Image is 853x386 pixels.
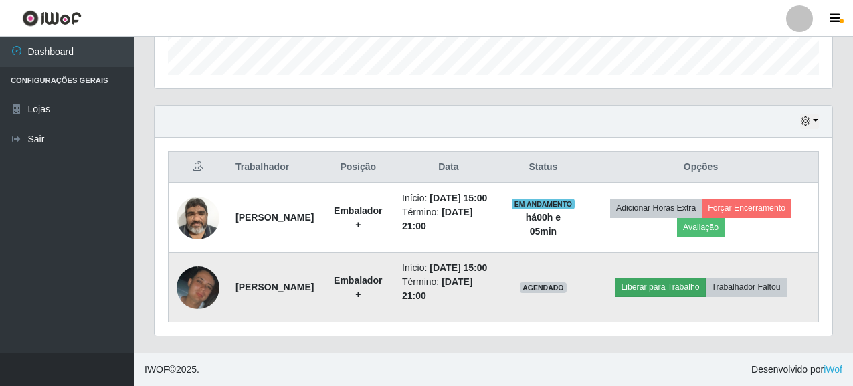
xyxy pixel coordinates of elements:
[22,10,82,27] img: CoreUI Logo
[177,266,219,309] img: 1755107121932.jpeg
[430,262,487,273] time: [DATE] 15:00
[610,199,702,217] button: Adicionar Horas Extra
[824,364,842,375] a: iWof
[177,189,219,246] img: 1625107347864.jpeg
[227,152,322,183] th: Trabalhador
[526,212,561,237] strong: há 00 h e 05 min
[706,278,787,296] button: Trabalhador Faltou
[402,261,495,275] li: Início:
[322,152,394,183] th: Posição
[235,212,314,223] strong: [PERSON_NAME]
[402,191,495,205] li: Início:
[145,363,199,377] span: © 2025 .
[615,278,705,296] button: Liberar para Trabalho
[583,152,818,183] th: Opções
[402,275,495,303] li: Término:
[430,193,487,203] time: [DATE] 15:00
[394,152,503,183] th: Data
[145,364,169,375] span: IWOF
[334,205,382,230] strong: Embalador +
[235,282,314,292] strong: [PERSON_NAME]
[503,152,583,183] th: Status
[702,199,791,217] button: Forçar Encerramento
[402,205,495,233] li: Término:
[520,282,567,293] span: AGENDADO
[751,363,842,377] span: Desenvolvido por
[677,218,725,237] button: Avaliação
[334,275,382,300] strong: Embalador +
[512,199,575,209] span: EM ANDAMENTO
